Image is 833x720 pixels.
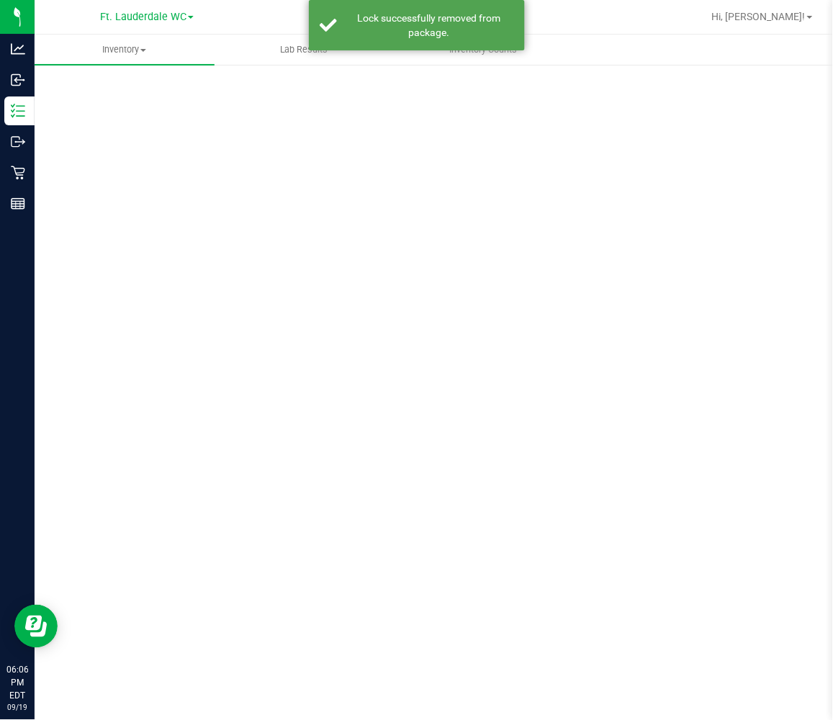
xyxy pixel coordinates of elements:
[14,605,58,648] iframe: Resource center
[11,135,25,149] inline-svg: Outbound
[6,703,28,714] p: 09/19
[712,11,806,22] span: Hi, [PERSON_NAME]!
[35,35,215,65] a: Inventory
[11,166,25,180] inline-svg: Retail
[261,43,348,56] span: Lab Results
[215,35,395,65] a: Lab Results
[11,197,25,211] inline-svg: Reports
[345,11,514,40] div: Lock successfully removed from package.
[11,42,25,56] inline-svg: Analytics
[11,104,25,118] inline-svg: Inventory
[6,664,28,703] p: 06:06 PM EDT
[35,43,215,56] span: Inventory
[11,73,25,87] inline-svg: Inbound
[100,11,186,23] span: Ft. Lauderdale WC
